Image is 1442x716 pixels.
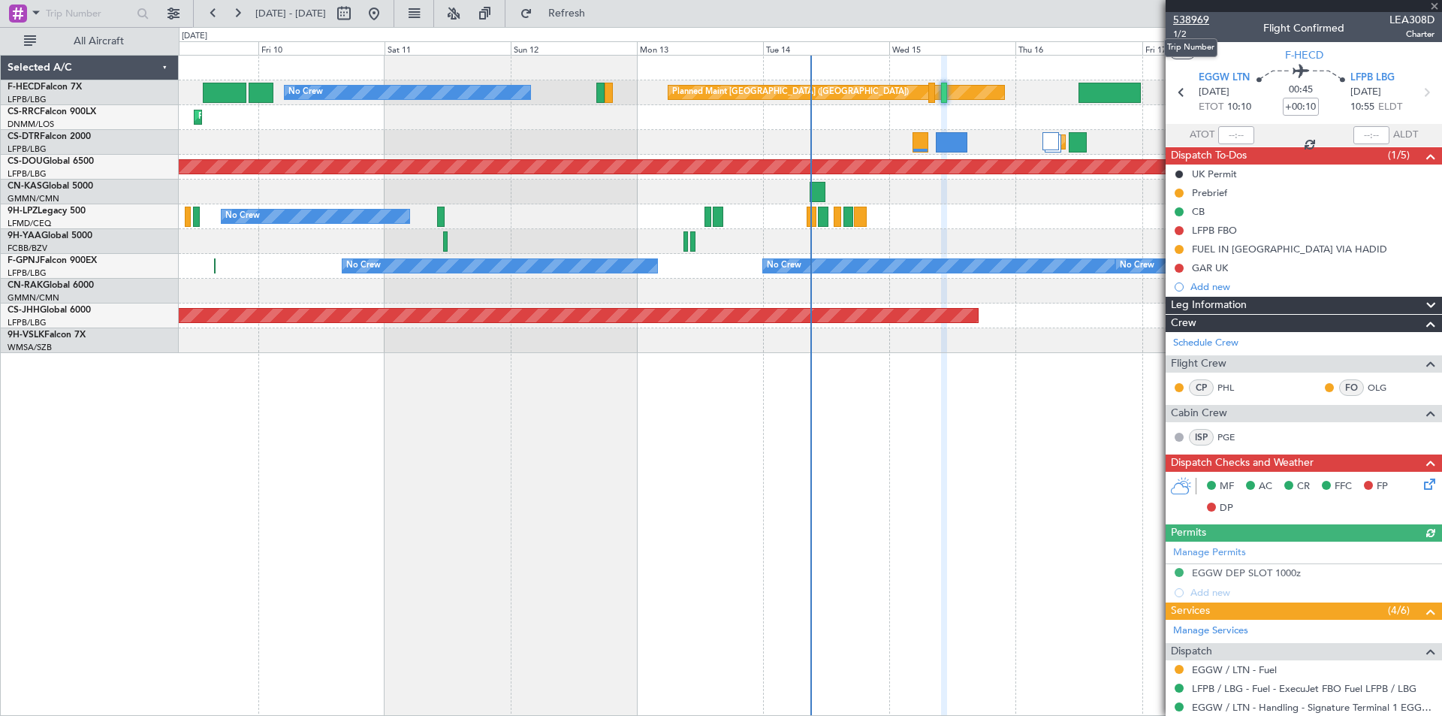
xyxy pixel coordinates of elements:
[1171,297,1247,314] span: Leg Information
[1192,205,1205,218] div: CB
[255,7,326,20] span: [DATE] - [DATE]
[1217,381,1251,394] a: PHL
[225,205,260,228] div: No Crew
[1339,379,1364,396] div: FO
[1350,85,1381,100] span: [DATE]
[1173,624,1248,639] a: Manage Services
[1217,431,1251,444] a: PGE
[1120,255,1154,277] div: No Crew
[8,256,40,265] span: F-GPNJ
[8,144,47,155] a: LFPB/LBG
[17,29,163,53] button: All Aircraft
[1015,41,1142,55] div: Thu 16
[8,267,47,279] a: LFPB/LBG
[1171,355,1226,373] span: Flight Crew
[131,41,258,55] div: Thu 9
[1164,38,1217,57] div: Trip Number
[513,2,603,26] button: Refresh
[1389,28,1434,41] span: Charter
[1171,603,1210,620] span: Services
[8,193,59,204] a: GMMN/CMN
[198,106,354,128] div: Planned Maint Lagos ([PERSON_NAME])
[8,94,47,105] a: LFPB/LBG
[8,119,54,130] a: DNMM/LOS
[1335,479,1352,494] span: FFC
[535,8,599,19] span: Refresh
[8,231,41,240] span: 9H-YAA
[1199,71,1250,86] span: EGGW LTN
[1192,701,1434,714] a: EGGW / LTN - Handling - Signature Terminal 1 EGGW / LTN
[46,2,132,25] input: Trip Number
[767,255,801,277] div: No Crew
[1393,128,1418,143] span: ALDT
[8,281,43,290] span: CN-RAK
[8,256,97,265] a: F-GPNJFalcon 900EX
[1297,479,1310,494] span: CR
[385,41,511,55] div: Sat 11
[511,41,637,55] div: Sun 12
[182,30,207,43] div: [DATE]
[8,306,91,315] a: CS-JHHGlobal 6000
[8,107,96,116] a: CS-RRCFalcon 900LX
[1189,429,1214,446] div: ISP
[889,41,1015,55] div: Wed 15
[637,41,763,55] div: Mon 13
[672,81,909,104] div: Planned Maint [GEOGRAPHIC_DATA] ([GEOGRAPHIC_DATA])
[8,331,86,340] a: 9H-VSLKFalcon 7X
[1388,603,1410,618] span: (4/6)
[1190,280,1434,293] div: Add new
[8,132,40,141] span: CS-DTR
[8,331,44,340] span: 9H-VSLK
[8,306,40,315] span: CS-JHH
[258,41,385,55] div: Fri 10
[1259,479,1272,494] span: AC
[8,168,47,180] a: LFPB/LBG
[1171,147,1247,165] span: Dispatch To-Dos
[1190,128,1214,143] span: ATOT
[1192,186,1227,199] div: Prebrief
[1192,682,1416,695] a: LFPB / LBG - Fuel - ExecuJet FBO Fuel LFPB / LBG
[346,255,381,277] div: No Crew
[8,231,92,240] a: 9H-YAAGlobal 5000
[288,81,323,104] div: No Crew
[39,36,158,47] span: All Aircraft
[8,107,40,116] span: CS-RRC
[1171,643,1212,660] span: Dispatch
[8,83,82,92] a: F-HECDFalcon 7X
[8,83,41,92] span: F-HECD
[1388,147,1410,163] span: (1/5)
[1220,501,1233,516] span: DP
[1389,12,1434,28] span: LEA308D
[1368,381,1401,394] a: OLG
[1173,12,1209,28] span: 538969
[8,207,86,216] a: 9H-LPZLegacy 500
[1192,168,1237,180] div: UK Permit
[1192,261,1228,274] div: GAR UK
[1189,379,1214,396] div: CP
[1192,224,1237,237] div: LFPB FBO
[1199,100,1223,115] span: ETOT
[1350,71,1395,86] span: LFPB LBG
[1173,336,1238,351] a: Schedule Crew
[1350,100,1374,115] span: 10:55
[8,292,59,304] a: GMMN/CMN
[8,182,93,191] a: CN-KASGlobal 5000
[1171,405,1227,422] span: Cabin Crew
[8,132,91,141] a: CS-DTRFalcon 2000
[1227,100,1251,115] span: 10:10
[8,243,47,254] a: FCBB/BZV
[1289,83,1313,98] span: 00:45
[1378,100,1402,115] span: ELDT
[8,182,42,191] span: CN-KAS
[1263,20,1344,36] div: Flight Confirmed
[1285,47,1323,63] span: F-HECD
[8,157,43,166] span: CS-DOU
[8,218,51,229] a: LFMD/CEQ
[8,281,94,290] a: CN-RAKGlobal 6000
[1192,243,1387,255] div: FUEL IN [GEOGRAPHIC_DATA] VIA HADID
[8,207,38,216] span: 9H-LPZ
[1377,479,1388,494] span: FP
[8,157,94,166] a: CS-DOUGlobal 6500
[1064,131,1141,153] div: Planned Maint Sofia
[1171,455,1314,472] span: Dispatch Checks and Weather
